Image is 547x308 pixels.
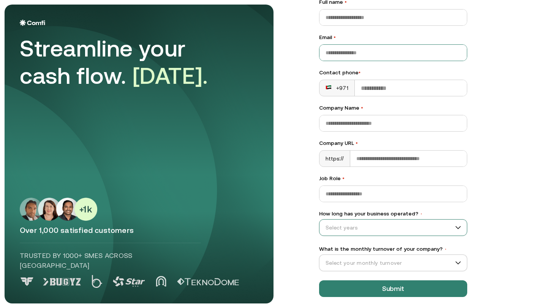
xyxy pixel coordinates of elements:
[319,210,467,218] label: How long has your business operated?
[92,275,102,288] img: Logo 2
[20,35,232,90] div: Streamline your cash flow.
[319,174,467,182] label: Job Role
[319,33,467,41] label: Email
[326,84,348,92] div: +971
[20,277,34,286] img: Logo 0
[177,278,239,286] img: Logo 5
[20,20,45,26] img: Logo
[319,69,467,77] div: Contact phone
[319,245,467,253] label: What is the monthly turnover of your company?
[133,63,208,89] span: [DATE].
[319,104,467,112] label: Company Name
[319,151,350,167] div: https://
[342,175,345,181] span: •
[319,139,467,147] label: Company URL
[356,140,358,146] span: •
[420,211,423,217] span: •
[334,34,336,40] span: •
[113,277,145,287] img: Logo 3
[20,225,258,235] p: Over 1,000 satisfied customers
[444,247,447,252] span: •
[43,278,81,286] img: Logo 1
[359,69,360,75] span: •
[20,251,201,270] p: Trusted by 1000+ SMEs across [GEOGRAPHIC_DATA]
[156,276,166,287] img: Logo 4
[319,280,467,297] button: Submit
[361,105,363,111] span: •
